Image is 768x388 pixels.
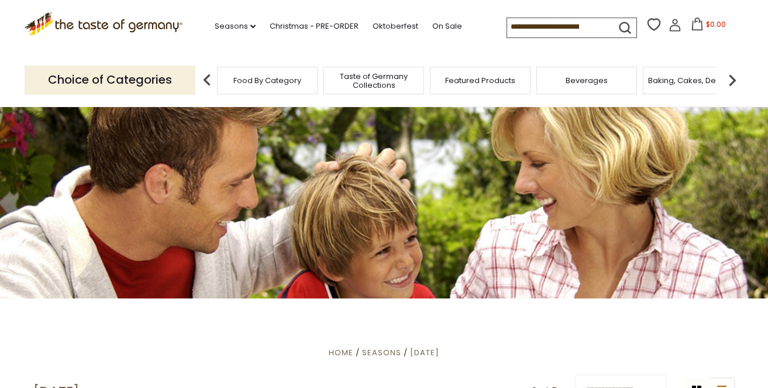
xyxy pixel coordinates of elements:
a: Food By Category [233,76,301,85]
a: Oktoberfest [373,20,418,33]
a: Baking, Cakes, Desserts [648,76,739,85]
a: Seasons [215,20,256,33]
img: next arrow [721,68,744,92]
a: Seasons [362,347,401,358]
a: Taste of Germany Collections [327,72,421,90]
span: $0.00 [706,19,726,29]
img: previous arrow [195,68,219,92]
a: Featured Products [445,76,515,85]
a: Home [329,347,353,358]
a: Beverages [566,76,608,85]
a: [DATE] [410,347,439,358]
a: Christmas - PRE-ORDER [270,20,359,33]
a: On Sale [432,20,462,33]
p: Choice of Categories [25,66,195,94]
button: $0.00 [684,18,733,35]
